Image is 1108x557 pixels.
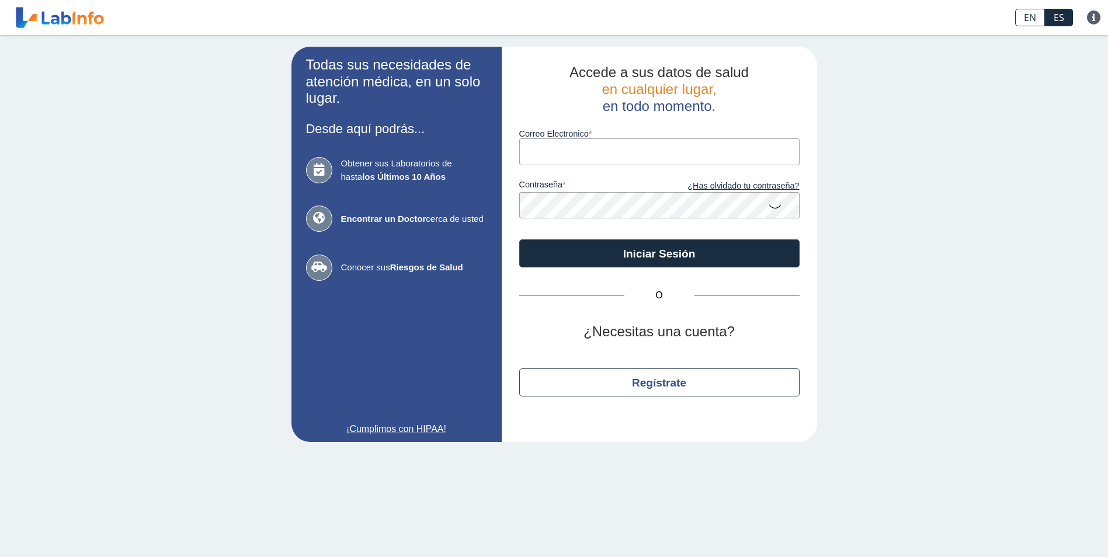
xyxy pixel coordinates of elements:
[390,262,463,272] b: Riesgos de Salud
[602,81,716,97] span: en cualquier lugar,
[341,261,487,274] span: Conocer sus
[341,214,426,224] b: Encontrar un Doctor
[341,213,487,226] span: cerca de usted
[341,157,487,183] span: Obtener sus Laboratorios de hasta
[306,422,487,436] a: ¡Cumplimos con HIPAA!
[1045,9,1073,26] a: ES
[1015,9,1045,26] a: EN
[519,239,800,267] button: Iniciar Sesión
[659,180,800,193] a: ¿Has olvidado tu contraseña?
[569,64,749,80] span: Accede a sus datos de salud
[624,288,694,302] span: O
[362,172,446,182] b: los Últimos 10 Años
[306,57,487,107] h2: Todas sus necesidades de atención médica, en un solo lugar.
[519,368,800,396] button: Regístrate
[519,323,800,340] h2: ¿Necesitas una cuenta?
[306,121,487,136] h3: Desde aquí podrás...
[519,180,659,193] label: contraseña
[519,129,800,138] label: Correo Electronico
[603,98,715,114] span: en todo momento.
